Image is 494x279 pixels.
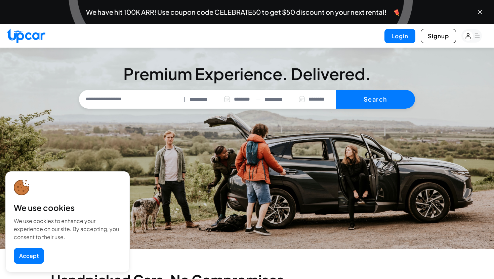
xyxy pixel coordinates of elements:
[184,96,186,103] span: |
[79,66,415,82] h3: Premium Experience. Delivered.
[256,96,260,103] span: —
[336,90,415,109] button: Search
[14,180,30,196] img: cookie-icon.svg
[14,202,121,213] div: We use cookies
[384,29,415,43] button: Login
[421,29,456,43] button: Signup
[477,9,483,15] button: Close banner
[14,217,121,241] div: We use cookies to enhance your experience on our site. By accepting, you consent to their use.
[14,248,44,264] button: Accept
[86,9,386,15] span: We have hit 100K ARR! Use coupon code CELEBRATE50 to get $50 discount on your next rental!
[7,29,45,43] img: Upcar Logo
